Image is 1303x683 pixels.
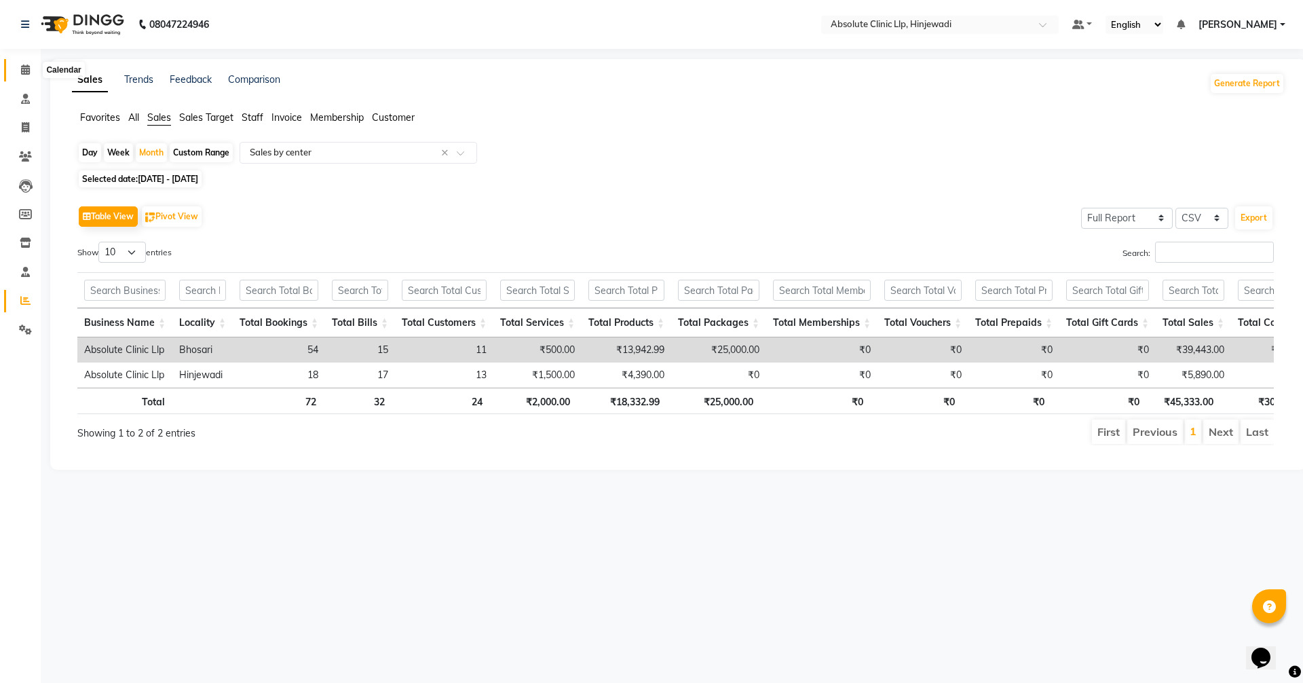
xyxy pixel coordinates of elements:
select: Showentries [98,242,146,263]
a: Trends [124,73,153,86]
td: ₹25,000.00 [671,337,766,363]
th: Total Services: activate to sort column ascending [493,308,582,337]
th: ₹0 [760,388,870,414]
td: Absolute Clinic Llp [77,363,172,388]
span: [DATE] - [DATE] [138,174,198,184]
td: ₹0 [766,337,877,363]
input: Search Total Sales [1163,280,1224,301]
div: Week [104,143,133,162]
input: Search Total Prepaids [975,280,1053,301]
label: Search: [1122,242,1274,263]
span: Selected date: [79,170,202,187]
input: Search Total Customers [402,280,487,301]
button: Export [1235,206,1272,229]
div: Custom Range [170,143,233,162]
th: Total Bills: activate to sort column ascending [325,308,395,337]
td: 13 [395,363,493,388]
input: Search Locality [179,280,226,301]
th: Total Prepaids: activate to sort column ascending [968,308,1059,337]
th: ₹25,000.00 [666,388,760,414]
span: Sales [147,111,171,124]
input: Search Total Services [500,280,575,301]
th: 24 [392,388,489,414]
td: ₹4,390.00 [582,363,671,388]
a: 1 [1190,424,1196,438]
th: 32 [323,388,392,414]
td: Absolute Clinic Llp [77,337,172,363]
td: Hinjewadi [172,363,233,388]
td: Bhosari [172,337,233,363]
th: Total Products: activate to sort column ascending [582,308,671,337]
span: [PERSON_NAME] [1198,18,1277,32]
td: ₹0 [1059,363,1156,388]
div: Showing 1 to 2 of 2 entries [77,418,564,441]
input: Search Total Gift Cards [1066,280,1149,301]
th: ₹0 [870,388,962,414]
span: Staff [242,111,263,124]
th: Total Sales: activate to sort column ascending [1156,308,1231,337]
input: Search Total Bookings [240,280,318,301]
th: Total Vouchers: activate to sort column ascending [877,308,968,337]
th: Total Gift Cards: activate to sort column ascending [1059,308,1156,337]
input: Search Total Products [588,280,664,301]
button: Generate Report [1211,74,1283,93]
img: logo [35,5,128,43]
td: ₹5,890.00 [1156,363,1231,388]
th: Total [77,388,172,414]
a: Feedback [170,73,212,86]
input: Search Total Packages [678,280,759,301]
td: ₹0 [877,363,968,388]
div: Calendar [43,62,84,78]
span: Sales Target [179,111,233,124]
div: Month [136,143,167,162]
th: Total Customers: activate to sort column ascending [395,308,493,337]
th: Total Packages: activate to sort column ascending [671,308,766,337]
th: ₹2,000.00 [489,388,577,414]
td: ₹0 [877,337,968,363]
label: Show entries [77,242,172,263]
td: 18 [233,363,325,388]
span: All [128,111,139,124]
th: ₹0 [962,388,1051,414]
td: ₹0 [766,363,877,388]
td: ₹500.00 [493,337,582,363]
span: Membership [310,111,364,124]
input: Search Total Memberships [773,280,871,301]
input: Search Total Bills [332,280,388,301]
td: 15 [325,337,395,363]
th: Locality: activate to sort column ascending [172,308,233,337]
button: Table View [79,206,138,227]
span: Customer [372,111,415,124]
th: ₹45,333.00 [1146,388,1220,414]
iframe: chat widget [1246,629,1289,669]
button: Pivot View [142,206,202,227]
th: ₹0 [1051,388,1146,414]
td: 11 [395,337,493,363]
td: 54 [233,337,325,363]
td: ₹13,942.99 [582,337,671,363]
input: Search Total Vouchers [884,280,962,301]
th: Business Name: activate to sort column ascending [77,308,172,337]
td: ₹0 [968,337,1059,363]
span: Invoice [271,111,302,124]
img: pivot.png [145,213,155,223]
a: Comparison [228,73,280,86]
div: Day [79,143,101,162]
th: Total Memberships: activate to sort column ascending [766,308,877,337]
td: ₹39,443.00 [1156,337,1231,363]
td: ₹0 [968,363,1059,388]
th: ₹18,332.99 [577,388,666,414]
td: 17 [325,363,395,388]
span: Clear all [441,146,453,160]
b: 08047224946 [149,5,209,43]
td: ₹0 [671,363,766,388]
th: 72 [231,388,323,414]
th: Total Bookings: activate to sort column ascending [233,308,325,337]
td: ₹0 [1059,337,1156,363]
input: Search: [1155,242,1274,263]
td: ₹1,500.00 [493,363,582,388]
span: Favorites [80,111,120,124]
input: Search Business Name [84,280,166,301]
